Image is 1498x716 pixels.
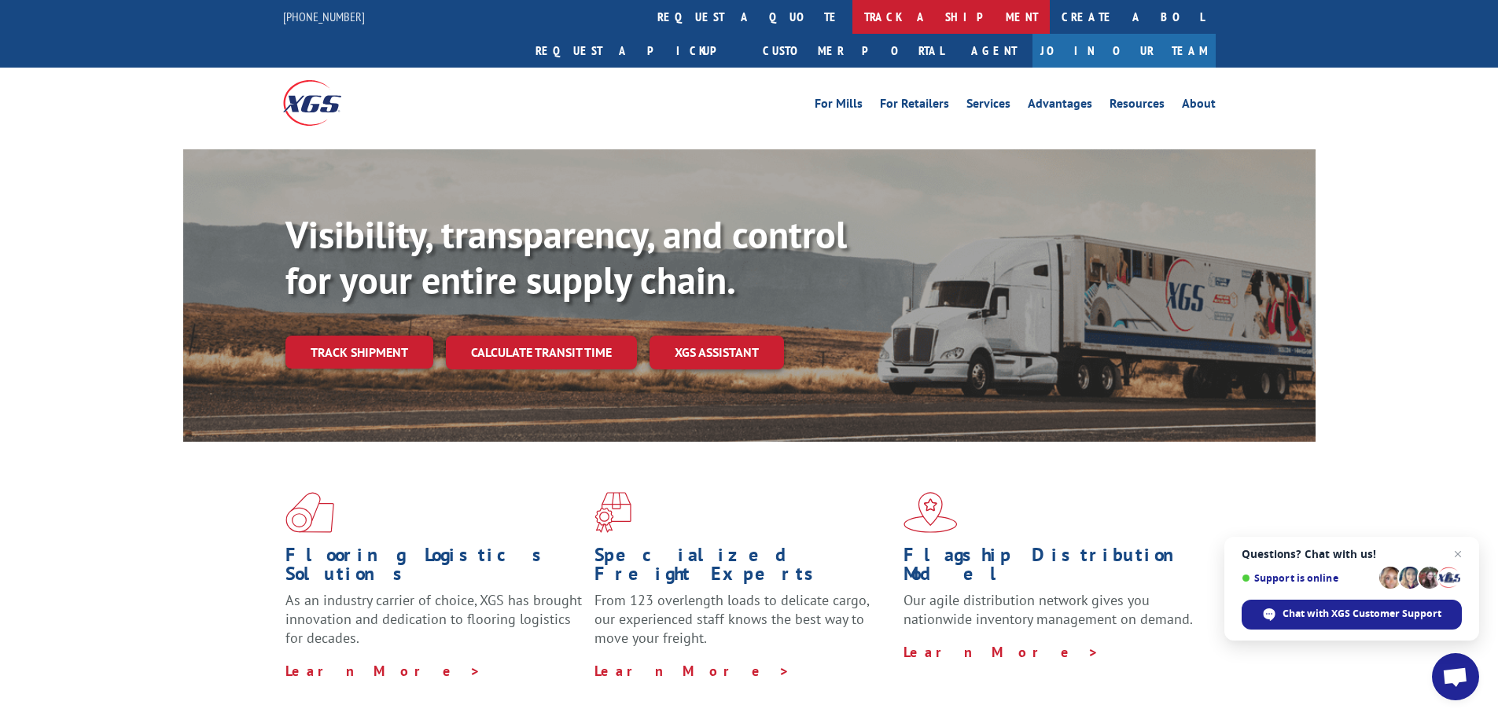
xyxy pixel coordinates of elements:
[904,545,1201,591] h1: Flagship Distribution Model
[1242,572,1374,584] span: Support is online
[1448,545,1467,564] span: Close chat
[1242,548,1462,560] span: Questions? Chat with us!
[285,662,481,680] a: Learn More >
[904,492,958,533] img: xgs-icon-flagship-distribution-model-red
[1432,653,1479,700] div: Open chat
[285,210,847,304] b: Visibility, transparency, and control for your entire supply chain.
[650,336,784,369] a: XGS ASSISTANT
[1110,97,1165,115] a: Resources
[1032,34,1216,68] a: Join Our Team
[1283,607,1441,621] span: Chat with XGS Customer Support
[815,97,863,115] a: For Mills
[904,591,1193,628] span: Our agile distribution network gives you nationwide inventory management on demand.
[904,643,1099,661] a: Learn More >
[446,336,637,369] a: Calculate transit time
[285,545,583,591] h1: Flooring Logistics Solutions
[1182,97,1216,115] a: About
[285,591,582,647] span: As an industry carrier of choice, XGS has brought innovation and dedication to flooring logistics...
[285,336,433,369] a: Track shipment
[1242,600,1462,630] div: Chat with XGS Customer Support
[283,9,365,24] a: [PHONE_NUMBER]
[955,34,1032,68] a: Agent
[1028,97,1092,115] a: Advantages
[966,97,1010,115] a: Services
[524,34,751,68] a: Request a pickup
[594,545,892,591] h1: Specialized Freight Experts
[285,492,334,533] img: xgs-icon-total-supply-chain-intelligence-red
[594,492,631,533] img: xgs-icon-focused-on-flooring-red
[751,34,955,68] a: Customer Portal
[594,591,892,661] p: From 123 overlength loads to delicate cargo, our experienced staff knows the best way to move you...
[880,97,949,115] a: For Retailers
[594,662,790,680] a: Learn More >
